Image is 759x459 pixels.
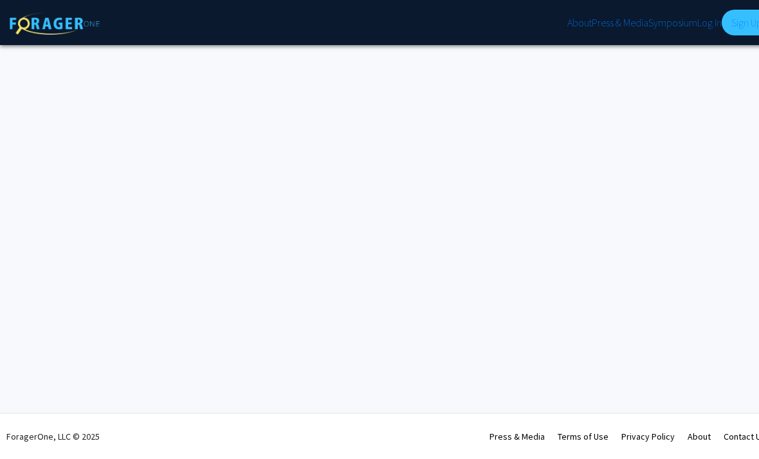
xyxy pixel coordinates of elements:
img: ForagerOne Logo [10,12,100,35]
div: ForagerOne, LLC © 2025 [6,414,100,459]
a: About [688,431,711,442]
a: Terms of Use [558,431,608,442]
a: Press & Media [489,431,545,442]
a: Privacy Policy [621,431,675,442]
